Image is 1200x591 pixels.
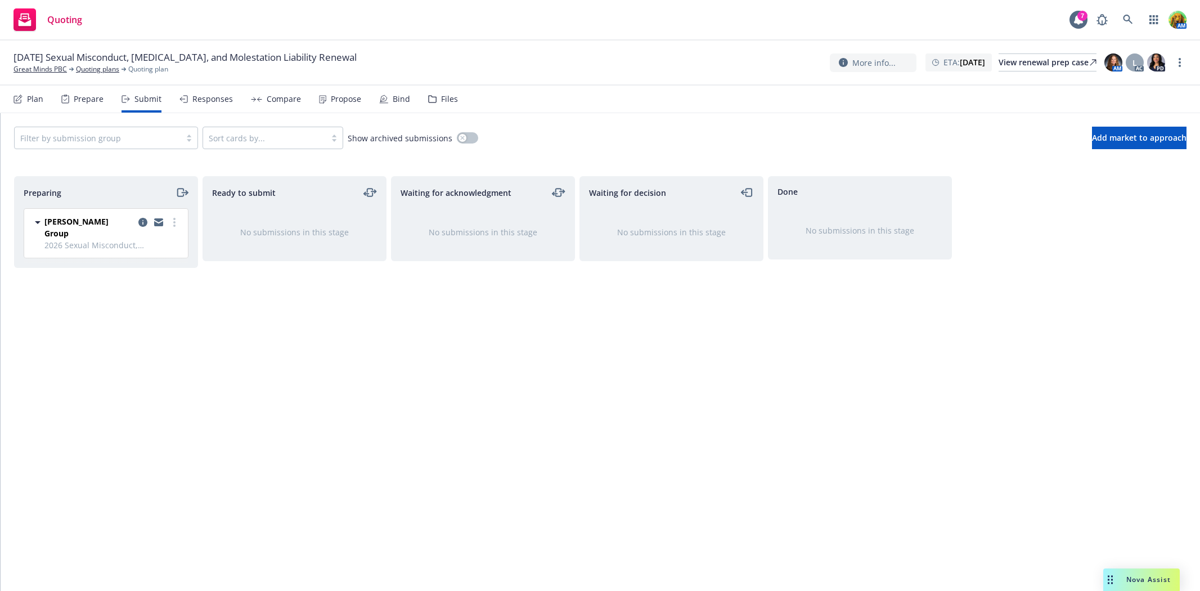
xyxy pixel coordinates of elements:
[786,225,933,236] div: No submissions in this stage
[999,54,1096,71] div: View renewal prep case
[401,187,511,199] span: Waiting for acknowledgment
[221,226,368,238] div: No submissions in this stage
[212,187,276,199] span: Ready to submit
[441,95,458,104] div: Files
[1168,11,1186,29] img: photo
[1091,8,1113,31] a: Report a Bug
[393,95,410,104] div: Bind
[331,95,361,104] div: Propose
[1103,568,1117,591] div: Drag to move
[852,57,896,69] span: More info...
[552,186,565,199] a: moveLeftRight
[1092,127,1186,149] button: Add market to approach
[598,226,745,238] div: No submissions in this stage
[14,51,357,64] span: [DATE] Sexual Misconduct, [MEDICAL_DATA], and Molestation Liability Renewal
[1126,575,1171,584] span: Nova Assist
[1132,57,1137,69] span: L
[24,187,61,199] span: Preparing
[152,216,165,229] a: copy logging email
[136,216,150,229] a: copy logging email
[589,187,666,199] span: Waiting for decision
[740,186,754,199] a: moveLeft
[134,95,161,104] div: Submit
[1143,8,1165,31] a: Switch app
[14,64,67,74] a: Great Minds PBC
[168,216,181,229] a: more
[830,53,916,72] button: More info...
[76,64,119,74] a: Quoting plans
[999,53,1096,71] a: View renewal prep case
[943,56,985,68] span: ETA :
[960,57,985,68] strong: [DATE]
[44,216,134,239] span: [PERSON_NAME] Group
[348,132,452,144] span: Show archived submissions
[47,15,82,24] span: Quoting
[1103,568,1180,591] button: Nova Assist
[74,95,104,104] div: Prepare
[410,226,556,238] div: No submissions in this stage
[1092,132,1186,143] span: Add market to approach
[1077,11,1087,21] div: 7
[363,186,377,199] a: moveLeftRight
[192,95,233,104] div: Responses
[128,64,168,74] span: Quoting plan
[1117,8,1139,31] a: Search
[777,186,798,198] span: Done
[1104,53,1122,71] img: photo
[9,4,87,35] a: Quoting
[1173,56,1186,69] a: more
[175,186,188,199] a: moveRight
[1147,53,1165,71] img: photo
[27,95,43,104] div: Plan
[44,239,181,251] span: 2026 Sexual Misconduct, [MEDICAL_DATA], and Molestation Liability
[267,95,301,104] div: Compare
